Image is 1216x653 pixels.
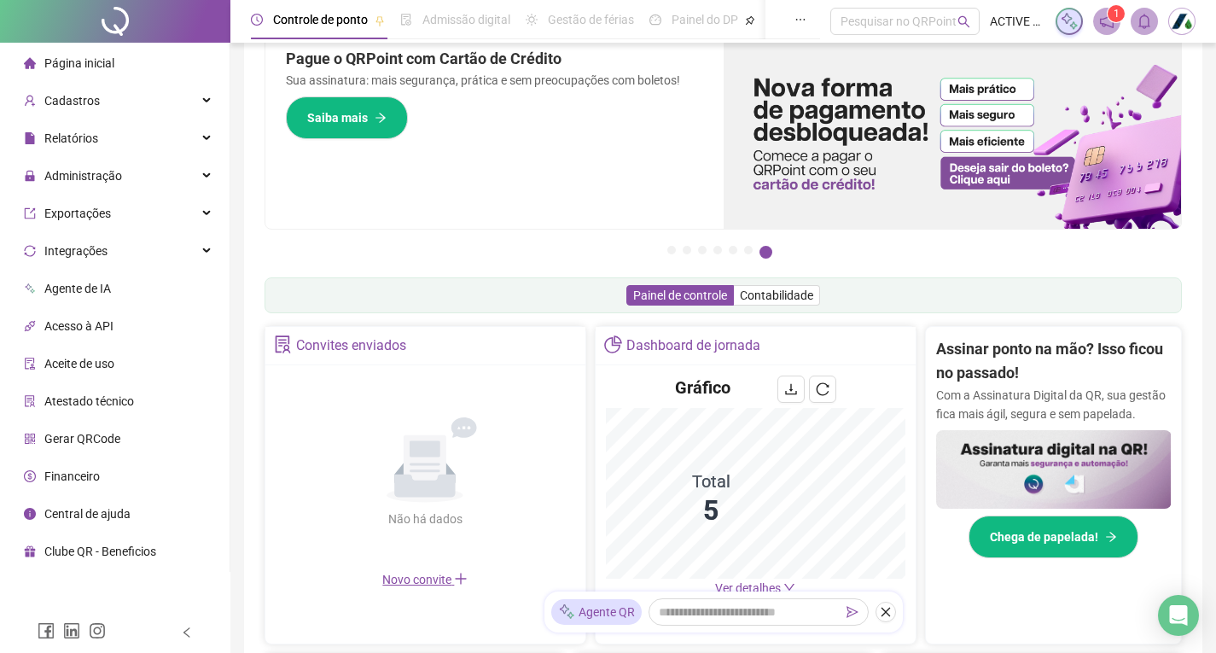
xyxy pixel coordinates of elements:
span: plus [454,572,468,586]
span: clock-circle [251,14,263,26]
span: audit [24,358,36,370]
span: linkedin [63,622,80,639]
img: sparkle-icon.fc2bf0ac1784a2077858766a79e2daf3.svg [558,603,575,621]
span: bell [1137,14,1152,29]
button: 5 [729,246,737,254]
span: solution [274,335,292,353]
h2: Assinar ponto na mão? Isso ficou no passado! [936,337,1172,386]
span: Admissão digital [422,13,510,26]
span: Financeiro [44,469,100,483]
sup: 1 [1108,5,1125,22]
span: Agente de IA [44,282,111,295]
button: 4 [713,246,722,254]
span: Exportações [44,207,111,220]
button: 2 [683,246,691,254]
div: Não há dados [346,510,503,528]
span: Novo convite [382,573,468,586]
span: pushpin [375,15,385,26]
span: Controle de ponto [273,13,368,26]
span: Gestão de férias [548,13,634,26]
span: Chega de papelada! [990,528,1098,546]
span: Administração [44,169,122,183]
span: arrow-right [1105,531,1117,543]
img: banner%2F096dab35-e1a4-4d07-87c2-cf089f3812bf.png [724,26,1182,229]
span: search [957,15,970,28]
span: Painel de controle [633,289,727,302]
span: Central de ajuda [44,507,131,521]
button: Saiba mais [286,96,408,139]
span: Relatórios [44,131,98,145]
span: Aceite de uso [44,357,114,370]
span: reload [816,382,829,396]
p: Sua assinatura: mais segurança, prática e sem preocupações com boletos! [286,71,703,90]
span: ACTIVE PHARMA [990,12,1045,31]
div: Open Intercom Messenger [1158,595,1199,636]
p: Com a Assinatura Digital da QR, sua gestão fica mais ágil, segura e sem papelada. [936,386,1172,423]
div: Agente QR [551,599,642,625]
button: 7 [759,246,772,259]
a: Ver detalhes down [715,581,795,595]
span: Gerar QRCode [44,432,120,446]
h2: Pague o QRPoint com Cartão de Crédito [286,47,703,71]
span: qrcode [24,433,36,445]
img: sparkle-icon.fc2bf0ac1784a2077858766a79e2daf3.svg [1060,12,1079,31]
span: sync [24,245,36,257]
span: api [24,320,36,332]
span: Ver detalhes [715,581,781,595]
span: ellipsis [794,14,806,26]
span: lock [24,170,36,182]
span: Clube QR - Beneficios [44,545,156,558]
div: Convites enviados [296,331,406,360]
img: banner%2F02c71560-61a6-44d4-94b9-c8ab97240462.png [936,430,1172,509]
span: solution [24,395,36,407]
img: 83100 [1169,9,1195,34]
span: arrow-right [375,112,387,124]
button: 3 [698,246,707,254]
span: Integrações [44,244,108,258]
span: home [24,57,36,69]
span: gift [24,545,36,557]
span: close [880,606,892,618]
span: Contabilidade [740,289,813,302]
span: dollar [24,470,36,482]
span: Saiba mais [307,108,368,127]
button: 1 [667,246,676,254]
span: instagram [89,622,106,639]
span: export [24,207,36,219]
span: Painel do DP [672,13,738,26]
span: left [181,627,193,638]
button: Chega de papelada! [969,516,1138,558]
span: file [24,132,36,144]
span: Cadastros [44,94,100,108]
span: Atestado técnico [44,394,134,408]
button: 6 [744,246,753,254]
span: notification [1099,14,1114,29]
span: Página inicial [44,56,114,70]
span: facebook [38,622,55,639]
span: 1 [1114,8,1120,20]
span: download [784,382,798,396]
span: dashboard [649,14,661,26]
span: info-circle [24,508,36,520]
span: pushpin [745,15,755,26]
span: user-add [24,95,36,107]
span: Acesso à API [44,319,113,333]
h4: Gráfico [675,376,730,399]
span: sun [526,14,538,26]
span: send [847,606,858,618]
span: file-done [400,14,412,26]
span: down [783,581,795,593]
span: pie-chart [604,335,622,353]
div: Dashboard de jornada [626,331,760,360]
